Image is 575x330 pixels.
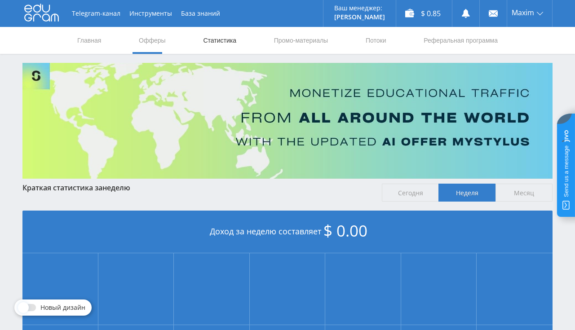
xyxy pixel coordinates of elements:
[22,211,553,253] div: Доход за неделю составляет
[495,184,553,202] span: Месяц
[22,63,553,179] img: Banner
[365,27,387,54] a: Потоки
[138,27,167,54] a: Офферы
[40,304,85,311] span: Новый дизайн
[76,27,102,54] a: Главная
[423,27,499,54] a: Реферальная программа
[22,184,373,192] div: Краткая статистика за
[273,27,329,54] a: Промо-материалы
[438,184,495,202] span: Неделя
[334,13,385,21] p: [PERSON_NAME]
[382,184,439,202] span: Сегодня
[512,9,534,16] span: Maxim
[202,27,237,54] a: Статистика
[323,220,367,241] span: $ 0.00
[102,183,130,193] span: неделю
[334,4,385,12] p: Ваш менеджер:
